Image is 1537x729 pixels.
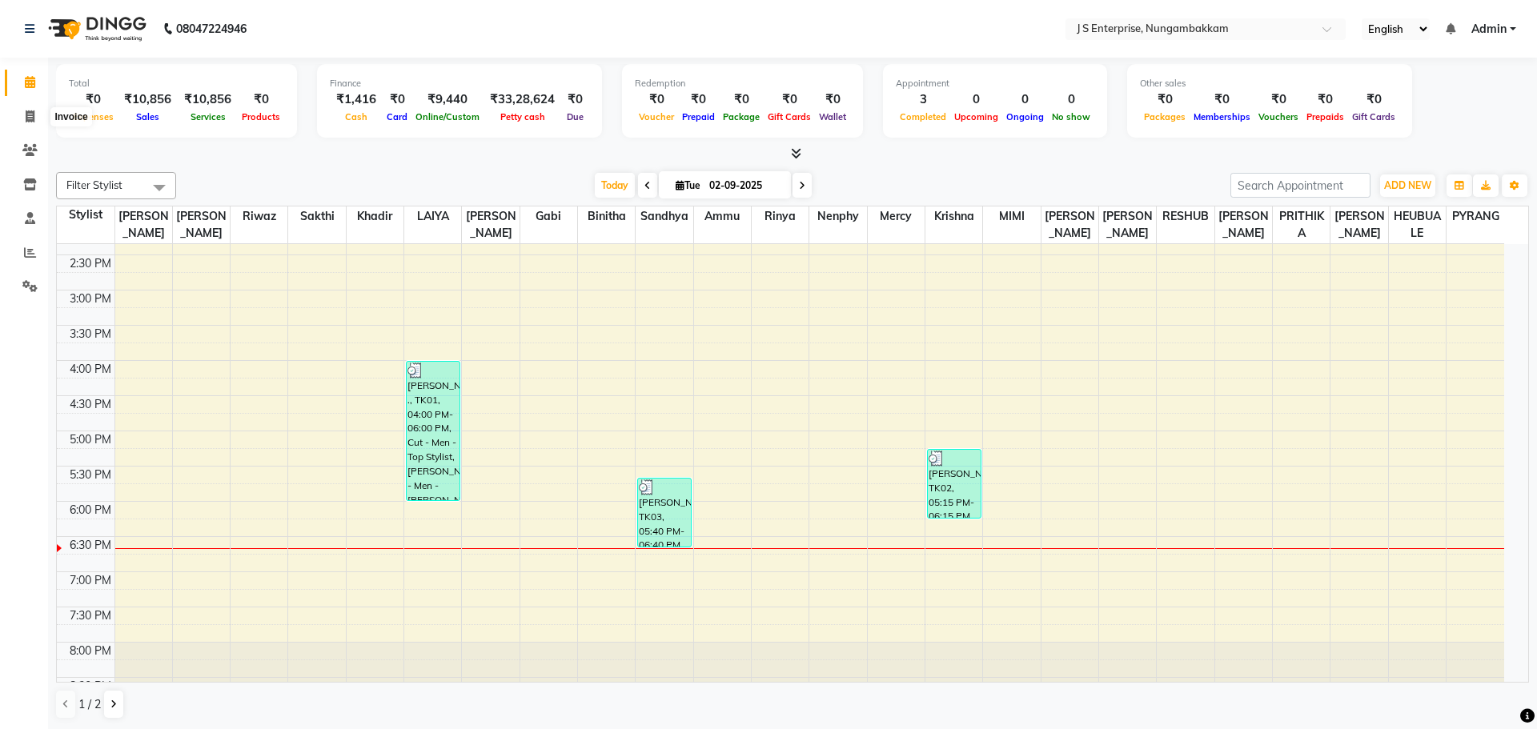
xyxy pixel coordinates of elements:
div: 4:30 PM [66,396,114,413]
span: HEUBUALE [1389,206,1446,243]
span: MIMI [983,206,1040,226]
span: Gift Cards [764,111,815,122]
span: LAIYA [404,206,461,226]
div: 5:00 PM [66,431,114,448]
span: Tue [672,179,704,191]
span: [PERSON_NAME] [1215,206,1272,243]
div: 0 [1048,90,1094,109]
span: Sales [132,111,163,122]
span: Voucher [635,111,678,122]
span: Memberships [1190,111,1254,122]
span: Petty cash [496,111,549,122]
div: 7:00 PM [66,572,114,589]
span: Online/Custom [411,111,484,122]
span: rinya [752,206,809,226]
span: Prepaids [1302,111,1348,122]
span: krishna [925,206,982,226]
span: gabi [520,206,577,226]
div: ₹0 [764,90,815,109]
span: [PERSON_NAME] [173,206,230,243]
div: ₹0 [69,90,118,109]
span: RESHUB [1157,206,1214,226]
span: Package [719,111,764,122]
span: ADD NEW [1384,179,1431,191]
div: 6:30 PM [66,537,114,554]
span: 1 / 2 [78,696,101,713]
span: Gift Cards [1348,111,1399,122]
span: sandhya [636,206,692,226]
span: Due [563,111,588,122]
span: No show [1048,111,1094,122]
span: binitha [578,206,635,226]
span: Card [383,111,411,122]
div: 6:00 PM [66,502,114,519]
button: ADD NEW [1380,174,1435,197]
div: 5:30 PM [66,467,114,483]
span: [PERSON_NAME] [115,206,172,243]
span: Products [238,111,284,122]
div: ₹0 [238,90,284,109]
div: ₹0 [561,90,589,109]
span: Cash [341,111,371,122]
div: Total [69,77,284,90]
div: 3:30 PM [66,326,114,342]
span: sakthi [288,206,345,226]
div: ₹10,856 [118,90,178,109]
div: 8:30 PM [66,678,114,695]
span: Vouchers [1254,111,1302,122]
div: [PERSON_NAME], TK03, 05:40 PM-06:40 PM, Blow Dry - Women - Bridal Up-Dos [638,479,691,547]
div: ₹0 [635,90,678,109]
div: ₹0 [1190,90,1254,109]
input: Search Appointment [1230,173,1370,198]
span: Services [187,111,230,122]
span: PYRANG [1447,206,1504,226]
input: 2025-09-02 [704,174,785,198]
div: 8:00 PM [66,643,114,659]
div: ₹1,416 [330,90,383,109]
div: ₹0 [719,90,764,109]
div: Invoice [50,107,91,126]
span: Filter Stylist [66,178,122,191]
span: Ongoing [1002,111,1048,122]
div: 2:30 PM [66,255,114,272]
div: Stylist [57,206,114,223]
b: 08047224946 [176,6,247,51]
span: khadir [347,206,403,226]
span: [PERSON_NAME] [1330,206,1387,243]
div: 3 [896,90,950,109]
div: [PERSON_NAME], TK02, 05:15 PM-06:15 PM, Cut - Women - Page 3 Director [928,450,981,518]
div: ₹0 [678,90,719,109]
div: 0 [950,90,1002,109]
span: Packages [1140,111,1190,122]
div: 7:30 PM [66,607,114,624]
span: mercy [868,206,925,226]
span: Today [595,173,635,198]
div: Other sales [1140,77,1399,90]
div: ₹10,856 [178,90,238,109]
div: ₹0 [383,90,411,109]
div: Redemption [635,77,850,90]
img: logo [41,6,150,51]
div: 4:00 PM [66,361,114,378]
div: ₹0 [1140,90,1190,109]
div: ₹9,440 [411,90,484,109]
div: 0 [1002,90,1048,109]
span: nenphy [809,206,866,226]
span: Upcoming [950,111,1002,122]
div: ₹0 [1348,90,1399,109]
div: ₹0 [1302,90,1348,109]
div: ₹0 [1254,90,1302,109]
span: [PERSON_NAME] [462,206,519,243]
span: [PERSON_NAME] [1099,206,1156,243]
div: Appointment [896,77,1094,90]
span: riwaz [231,206,287,226]
div: ₹33,28,624 [484,90,561,109]
span: PRITHIKA [1273,206,1330,243]
span: Completed [896,111,950,122]
span: Wallet [815,111,850,122]
span: Prepaid [678,111,719,122]
div: 3:00 PM [66,290,114,307]
span: Admin [1471,21,1507,38]
div: Finance [330,77,589,90]
span: ammu [694,206,751,226]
